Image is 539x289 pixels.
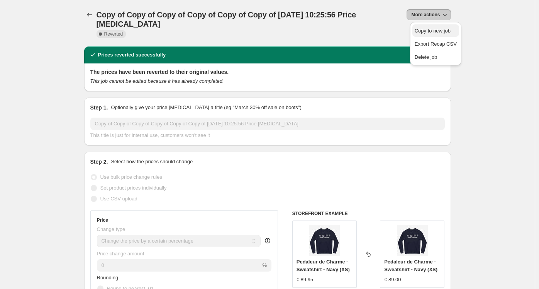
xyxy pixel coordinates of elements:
[97,226,125,232] span: Change type
[90,68,445,76] h2: The prices have been reverted to their original values.
[97,259,261,272] input: -15
[97,10,356,28] span: Copy of Copy of Copy of Copy of Copy of Copy of [DATE] 10:25:56 Price [MEDICAL_DATA]
[90,78,224,84] i: This job cannot be edited because it has already completed.
[104,31,123,37] span: Reverted
[90,104,108,111] h2: Step 1.
[98,51,166,59] h2: Prices reverted successfully
[384,276,401,284] div: € 89.00
[100,196,137,202] span: Use CSV upload
[309,225,340,256] img: La_Machine_Pedaleur_de_Charme_Navy_Sweatshirt_Flat_80x.jpg
[411,12,440,18] span: More actions
[297,259,350,272] span: Pedaleur de Charme - Sweatshirt - Navy (XS)
[384,259,437,272] span: Pedaleur de Charme - Sweatshirt - Navy (XS)
[84,9,95,20] button: Price change jobs
[415,41,457,47] span: Export Recap CSV
[90,132,210,138] span: This title is just for internal use, customers won't see it
[97,275,119,280] span: Rounding
[397,225,428,256] img: La_Machine_Pedaleur_de_Charme_Navy_Sweatshirt_Flat_80x.jpg
[111,158,193,166] p: Select how the prices should change
[297,276,313,284] div: € 89.95
[292,210,445,217] h6: STOREFRONT EXAMPLE
[415,54,437,60] span: Delete job
[90,158,108,166] h2: Step 2.
[407,9,451,20] button: More actions
[412,38,459,50] button: Export Recap CSV
[100,185,167,191] span: Set product prices individually
[264,237,271,245] div: help
[412,24,459,37] button: Copy to new job
[97,217,108,223] h3: Price
[111,104,301,111] p: Optionally give your price [MEDICAL_DATA] a title (eg "March 30% off sale on boots")
[100,174,162,180] span: Use bulk price change rules
[90,118,445,130] input: 30% off holiday sale
[262,262,267,268] span: %
[415,28,451,34] span: Copy to new job
[97,251,144,257] span: Price change amount
[412,51,459,63] button: Delete job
